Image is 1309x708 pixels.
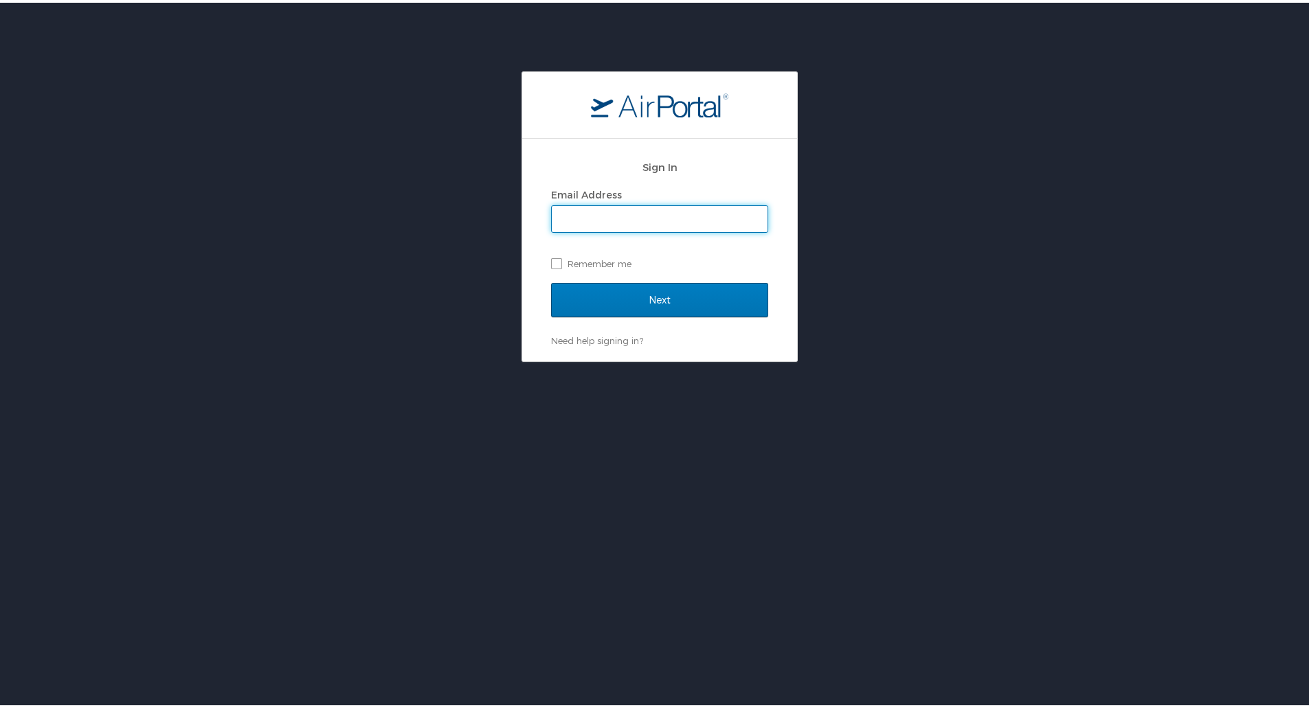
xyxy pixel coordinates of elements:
[551,280,768,315] input: Next
[551,332,643,343] a: Need help signing in?
[551,157,768,172] h2: Sign In
[591,90,728,115] img: logo
[551,251,768,271] label: Remember me
[551,186,622,198] label: Email Address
